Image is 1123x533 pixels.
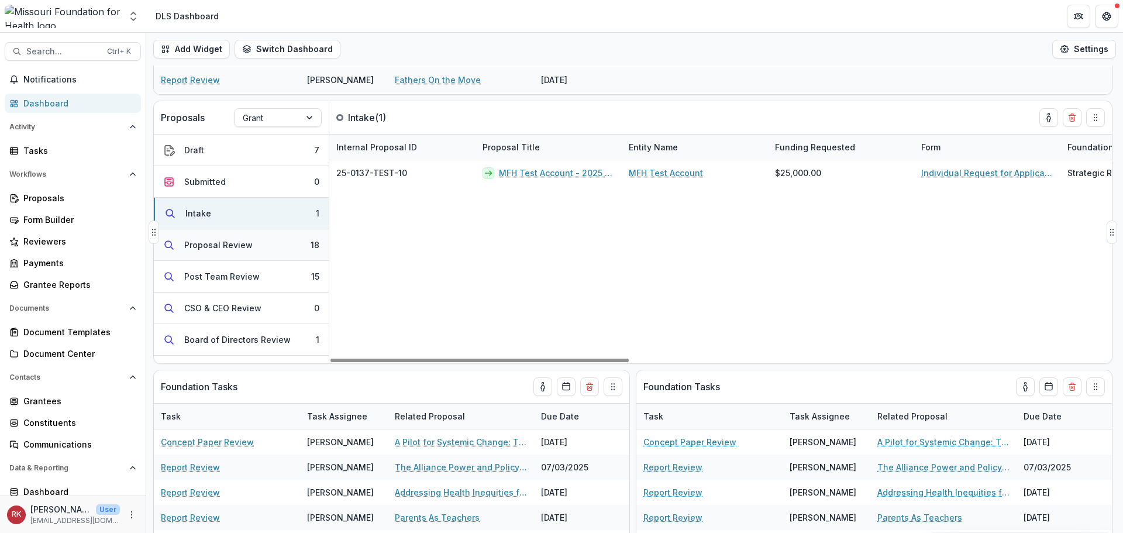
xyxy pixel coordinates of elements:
button: Delete card [580,377,599,396]
div: Due Date [1017,404,1104,429]
div: [PERSON_NAME] [307,486,374,498]
div: Document Center [23,348,132,360]
div: [PERSON_NAME] [790,436,856,448]
button: toggle-assigned-to-me [1039,108,1058,127]
div: 0 [314,176,319,188]
a: MFH Test Account - 2025 - Individual Request for Applications [499,167,615,179]
div: Dashboard [23,486,132,498]
div: 1 [316,207,319,219]
button: Calendar [557,377,576,396]
div: DLS Dashboard [156,10,219,22]
a: Document Templates [5,322,141,342]
div: Related Proposal [388,404,534,429]
div: Form [914,141,948,153]
div: Document Templates [23,326,132,338]
a: A Pilot for Systemic Change: The Southeast [US_STATE] Poverty Task Force [877,436,1010,448]
div: [DATE] [1017,480,1104,505]
a: Grantees [5,391,141,411]
div: Internal Proposal ID [329,141,424,153]
span: 25-0137-TEST-10 [336,167,407,179]
p: Foundation Tasks [161,380,237,394]
div: Form [914,135,1060,160]
div: Due Date [534,404,622,429]
div: [DATE] [1017,505,1104,530]
a: Dashboard [5,482,141,501]
a: Parents As Teachers [395,511,480,524]
div: Board of Directors Review [184,333,291,346]
nav: breadcrumb [151,8,223,25]
button: Settings [1052,40,1116,59]
button: Open Contacts [5,368,141,387]
a: MFH Test Account [629,167,703,179]
div: Due Date [1017,410,1069,422]
div: [PERSON_NAME] [790,511,856,524]
div: 7 [314,144,319,156]
p: Proposals [161,111,205,125]
div: Proposal Title [476,135,622,160]
a: Report Review [161,511,220,524]
div: Task Assignee [783,404,870,429]
p: [PERSON_NAME] [30,503,91,515]
div: Proposals [23,192,132,204]
div: Reviewers [23,235,132,247]
button: Board of Directors Review1 [154,324,329,356]
div: Related Proposal [870,410,955,422]
button: Draft7 [154,135,329,166]
div: Dashboard [23,97,132,109]
div: Related Proposal [870,404,1017,429]
button: Open Workflows [5,165,141,184]
a: Fathers On the Move [395,74,481,86]
div: [PERSON_NAME] [307,74,374,86]
a: Report Review [161,74,220,86]
span: Data & Reporting [9,464,125,472]
a: Report Review [643,461,702,473]
div: Proposal Title [476,141,547,153]
button: Post Team Review15 [154,261,329,293]
div: 07/03/2025 [534,455,622,480]
div: Task Assignee [300,404,388,429]
a: Form Builder [5,210,141,229]
div: Form Builder [23,214,132,226]
div: Grantees [23,395,132,407]
div: Task [154,404,300,429]
div: [DATE] [534,429,622,455]
button: toggle-assigned-to-me [1016,377,1035,396]
span: $25,000.00 [775,167,821,179]
div: Payments [23,257,132,269]
div: Intake [185,207,211,219]
button: toggle-assigned-to-me [533,377,552,396]
span: Contacts [9,373,125,381]
a: Individual Request for Applications [921,167,1053,179]
div: [DATE] [534,505,622,530]
div: 1 [316,333,319,346]
a: Document Center [5,344,141,363]
div: [PERSON_NAME] [307,461,374,473]
span: Activity [9,123,125,131]
button: Delete card [1063,108,1081,127]
a: Constituents [5,413,141,432]
a: Report Review [643,486,702,498]
div: Proposal Review [184,239,253,251]
button: Add Widget [153,40,230,59]
div: [DATE] [534,67,622,92]
span: Notifications [23,75,136,85]
div: Task [154,410,188,422]
button: Drag [149,221,159,244]
button: Calendar [1039,377,1058,396]
p: Foundation Tasks [643,380,720,394]
button: More [125,508,139,522]
div: [PERSON_NAME] [307,511,374,524]
div: Constituents [23,417,132,429]
button: Drag [604,377,622,396]
button: Submitted0 [154,166,329,198]
div: Internal Proposal ID [329,135,476,160]
p: [EMAIL_ADDRESS][DOMAIN_NAME] [30,515,120,526]
div: Due Date [534,410,586,422]
div: Task Assignee [783,410,857,422]
button: Drag [1107,221,1117,244]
